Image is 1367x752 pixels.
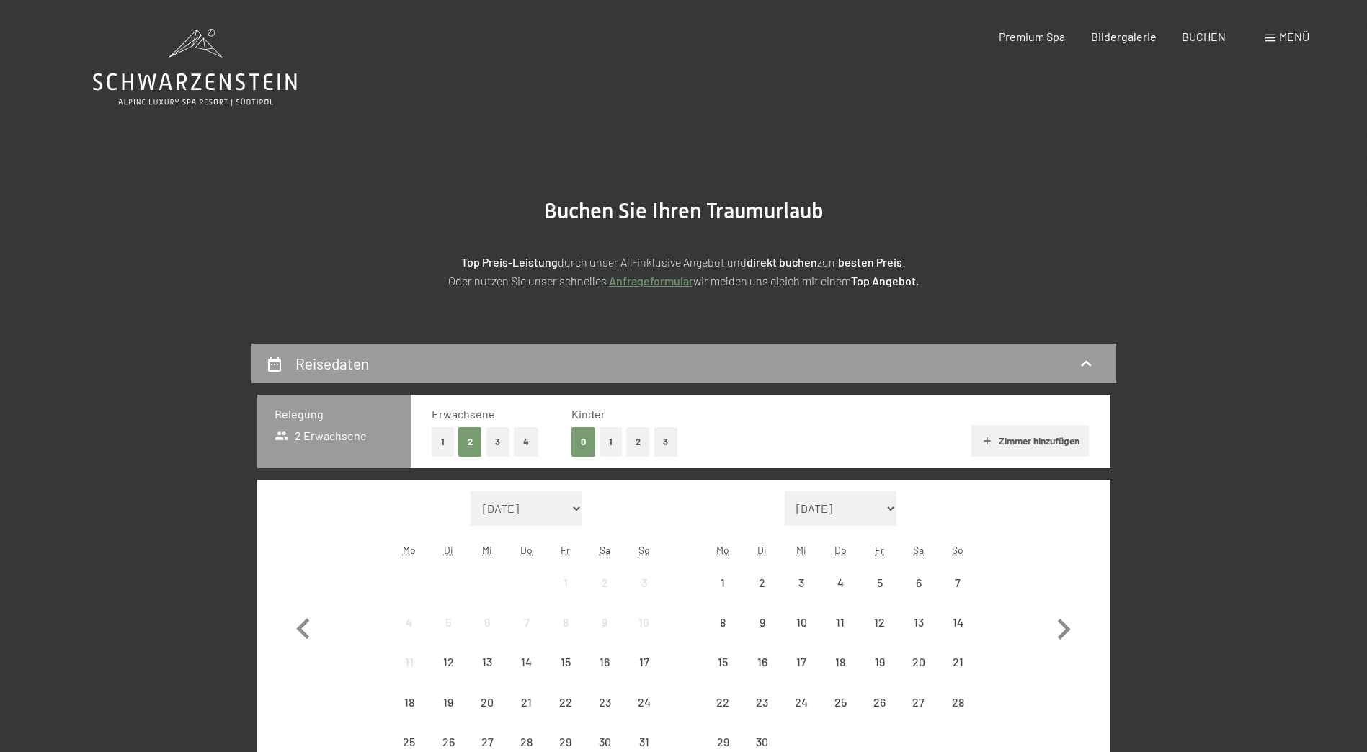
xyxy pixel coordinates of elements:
[940,617,976,653] div: 14
[390,603,429,642] div: Mon Aug 04 2025
[743,563,782,602] div: Tue Sep 02 2025
[703,682,742,721] div: Anreise nicht möglich
[938,682,977,721] div: Sun Sep 28 2025
[716,544,729,556] abbr: Montag
[901,577,937,613] div: 6
[625,617,662,653] div: 10
[743,603,782,642] div: Tue Sep 09 2025
[514,427,538,457] button: 4
[585,682,624,721] div: Anreise nicht möglich
[432,427,454,457] button: 1
[940,577,976,613] div: 7
[821,563,860,602] div: Anreise nicht möglich
[952,544,963,556] abbr: Sonntag
[429,603,468,642] div: Anreise nicht möglich
[1279,30,1309,43] span: Menü
[571,427,595,457] button: 0
[600,427,622,457] button: 1
[548,697,584,733] div: 22
[743,682,782,721] div: Tue Sep 23 2025
[744,577,780,613] div: 2
[860,682,899,721] div: Anreise nicht möglich
[851,274,919,287] strong: Top Angebot.
[546,643,585,681] div: Anreise nicht möglich
[705,617,741,653] div: 8
[703,563,742,602] div: Anreise nicht möglich
[507,682,546,721] div: Thu Aug 21 2025
[507,643,546,681] div: Thu Aug 14 2025
[390,643,429,681] div: Mon Aug 11 2025
[821,682,860,721] div: Anreise nicht möglich
[469,617,505,653] div: 6
[899,682,938,721] div: Anreise nicht möglich
[546,563,585,602] div: Fri Aug 01 2025
[860,563,899,602] div: Fri Sep 05 2025
[747,255,817,269] strong: direkt buchen
[938,643,977,681] div: Anreise nicht möglich
[783,697,819,733] div: 24
[468,682,507,721] div: Wed Aug 20 2025
[822,617,858,653] div: 11
[638,544,650,556] abbr: Sonntag
[821,563,860,602] div: Thu Sep 04 2025
[624,682,663,721] div: Sun Aug 24 2025
[458,427,482,457] button: 2
[757,544,767,556] abbr: Dienstag
[546,682,585,721] div: Fri Aug 22 2025
[587,697,623,733] div: 23
[509,617,545,653] div: 7
[600,544,610,556] abbr: Samstag
[507,643,546,681] div: Anreise nicht möglich
[546,603,585,642] div: Anreise nicht möglich
[624,603,663,642] div: Anreise nicht möglich
[744,617,780,653] div: 9
[860,603,899,642] div: Fri Sep 12 2025
[585,603,624,642] div: Sat Aug 09 2025
[546,643,585,681] div: Fri Aug 15 2025
[624,682,663,721] div: Anreise nicht möglich
[860,643,899,681] div: Fri Sep 19 2025
[507,603,546,642] div: Anreise nicht möglich
[901,656,937,692] div: 20
[544,198,824,223] span: Buchen Sie Ihren Traumurlaub
[1091,30,1157,43] span: Bildergalerie
[275,428,368,444] span: 2 Erwachsene
[938,563,977,602] div: Sun Sep 07 2025
[430,617,466,653] div: 5
[391,617,427,653] div: 4
[444,544,453,556] abbr: Dienstag
[703,603,742,642] div: Anreise nicht möglich
[938,643,977,681] div: Sun Sep 21 2025
[295,354,369,372] h2: Reisedaten
[585,643,624,681] div: Sat Aug 16 2025
[782,603,821,642] div: Wed Sep 10 2025
[548,577,584,613] div: 1
[390,643,429,681] div: Anreise nicht möglich
[546,603,585,642] div: Fri Aug 08 2025
[585,643,624,681] div: Anreise nicht möglich
[743,563,782,602] div: Anreise nicht möglich
[391,697,427,733] div: 18
[899,603,938,642] div: Sat Sep 13 2025
[901,697,937,733] div: 27
[705,577,741,613] div: 1
[821,643,860,681] div: Thu Sep 18 2025
[548,617,584,653] div: 8
[705,656,741,692] div: 15
[469,656,505,692] div: 13
[585,563,624,602] div: Anreise nicht möglich
[571,407,605,421] span: Kinder
[899,563,938,602] div: Anreise nicht möglich
[587,617,623,653] div: 9
[624,603,663,642] div: Sun Aug 10 2025
[938,603,977,642] div: Anreise nicht möglich
[403,544,416,556] abbr: Montag
[468,682,507,721] div: Anreise nicht möglich
[625,656,662,692] div: 17
[860,563,899,602] div: Anreise nicht möglich
[624,643,663,681] div: Anreise nicht möglich
[625,697,662,733] div: 24
[468,603,507,642] div: Anreise nicht möglich
[821,682,860,721] div: Thu Sep 25 2025
[429,643,468,681] div: Tue Aug 12 2025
